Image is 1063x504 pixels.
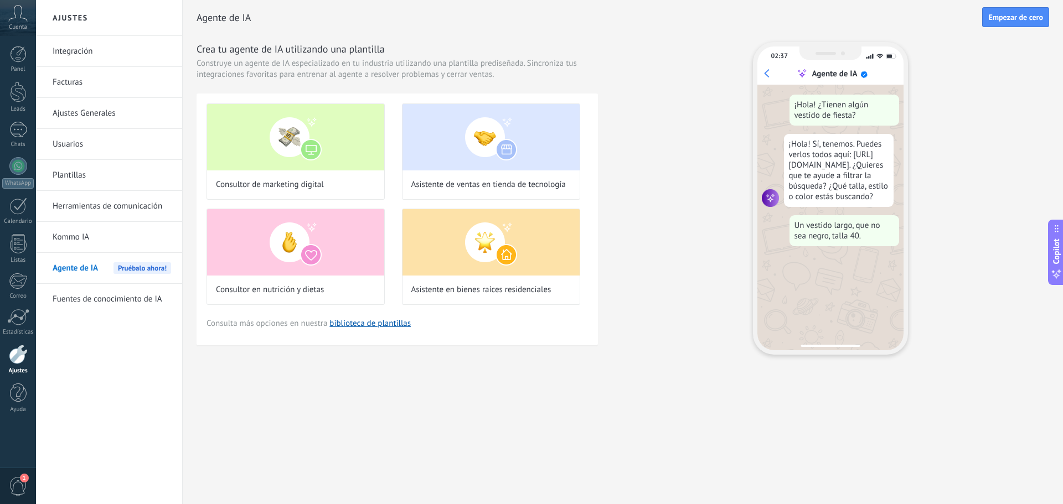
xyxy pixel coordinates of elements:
span: Consultor en nutrición y dietas [216,284,324,295]
a: Herramientas de comunicación [53,191,171,222]
h2: Agente de IA [197,7,982,29]
span: Agente de IA [53,253,98,284]
div: 02:37 [771,52,788,60]
a: Facturas [53,67,171,98]
span: Cuenta [9,24,27,31]
a: Fuentes de conocimiento de IA [53,284,171,315]
span: Pruébalo ahora! [113,262,171,274]
span: Asistente de ventas en tienda de tecnología [411,179,566,190]
span: Consultor de marketing digital [216,179,324,190]
li: Usuarios [36,129,182,160]
a: Usuarios [53,129,171,160]
div: Calendario [2,218,34,225]
a: Ajustes Generales [53,98,171,129]
div: Chats [2,141,34,148]
li: Integración [36,36,182,67]
img: Asistente de ventas en tienda de tecnología [403,104,580,170]
li: Kommo IA [36,222,182,253]
a: Plantillas [53,160,171,191]
li: Plantillas [36,160,182,191]
span: Asistente en bienes raíces residenciales [411,284,551,295]
span: Consulta más opciones en nuestra [207,318,411,329]
img: Asistente en bienes raíces residenciales [403,209,580,276]
div: Correo [2,293,34,300]
span: Construye un agente de IA especializado en tu industria utilizando una plantilla prediseñada. Sin... [197,58,598,80]
li: Facturas [36,67,182,98]
img: Consultor en nutrición y dietas [207,209,384,276]
div: Agente de IA [812,69,857,79]
div: ¡Hola! Sí, tenemos. Puedes verlos todos aquí: [URL][DOMAIN_NAME]. ¿Quieres que te ayude a filtrar... [784,134,894,207]
img: Consultor de marketing digital [207,104,384,170]
a: Kommo IA [53,222,171,253]
div: WhatsApp [2,178,34,189]
img: agent icon [762,189,780,207]
li: Fuentes de conocimiento de IA [36,284,182,314]
div: Listas [2,257,34,264]
span: 1 [20,474,29,482]
div: Ayuda [2,406,34,413]
span: Copilot [1051,238,1062,264]
li: Agente de IA [36,253,182,284]
span: Empezar de cero [988,13,1043,21]
a: Integración [53,36,171,67]
li: Ajustes Generales [36,98,182,129]
button: Empezar de cero [982,7,1049,27]
a: Agente de IAPruébalo ahora! [53,253,171,284]
div: Leads [2,106,34,113]
h3: Crea tu agente de IA utilizando una plantilla [197,42,598,56]
div: Un vestido largo, que no sea negro, talla 40. [789,215,899,246]
li: Herramientas de comunicación [36,191,182,222]
div: Ajustes [2,367,34,375]
a: biblioteca de plantillas [329,318,411,329]
div: ¡Hola! ¿Tienen algún vestido de fiesta? [789,95,899,126]
div: Panel [2,66,34,73]
div: Estadísticas [2,329,34,336]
